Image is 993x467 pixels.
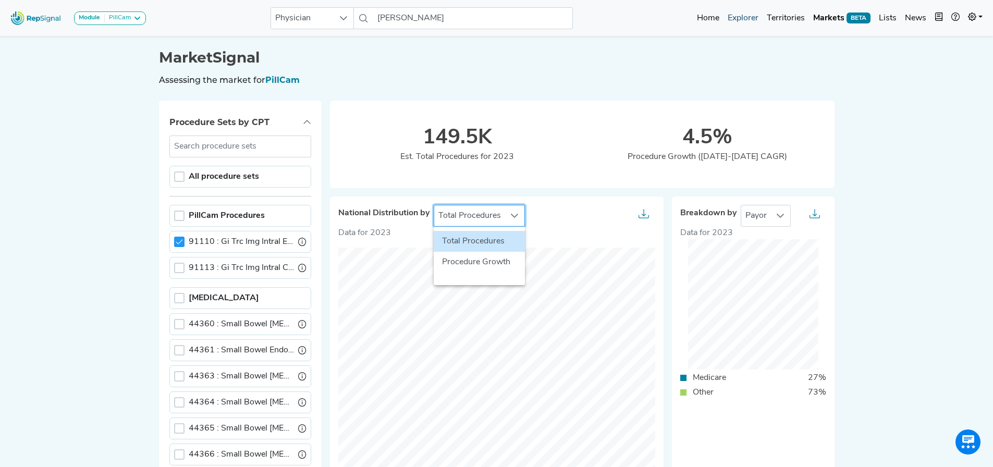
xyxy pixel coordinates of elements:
[105,14,131,22] div: PillCam
[74,11,146,25] button: ModulePillCam
[189,236,294,248] label: Gi Trc Img Intral Esoph-Ile
[680,208,737,218] span: Breakdown by
[189,318,294,330] label: Small Bowel Endoscopy
[159,109,322,136] button: Procedure Sets by CPT
[189,422,294,435] label: Small Bowel Endoscopy
[930,8,947,29] button: Intel Book
[434,205,505,226] span: Total Procedures
[169,136,311,157] input: Search procedure sets
[875,8,901,29] a: Lists
[159,75,835,85] h6: Assessing the market for
[189,210,265,222] label: PillCam Procedures
[632,205,655,226] button: Export as...
[189,396,294,409] label: Small Bowel Endoscopy
[400,153,514,161] span: Est. Total Procedures for 2023
[686,386,720,399] div: Other
[901,8,930,29] a: News
[763,8,809,29] a: Territories
[332,126,582,151] div: 149.5K
[271,8,334,29] span: Physician
[802,372,832,384] div: 27%
[189,262,294,274] label: Gi Trc Img Intral Colon I&R
[338,208,430,218] span: National Distribution by
[686,372,732,384] div: Medicare
[582,126,832,151] div: 4.5%
[741,205,771,226] span: Payor
[159,49,835,67] h1: MarketSignal
[809,8,875,29] a: MarketsBETA
[434,231,525,252] li: Total Procedures
[803,205,826,226] button: Export as...
[802,386,832,399] div: 73%
[338,227,655,239] p: Data for 2023
[628,153,787,161] span: Procedure Growth ([DATE]-[DATE] CAGR)
[373,7,572,29] input: Search a physician
[265,75,300,85] span: PillCam
[79,15,100,21] strong: Module
[189,370,294,383] label: Small Bowel Endoscopy
[189,170,259,183] label: All procedure sets
[189,344,294,357] label: Small Bowel Endoscopy/Biopsy
[724,8,763,29] a: Explorer
[680,227,826,239] div: Data for 2023
[189,448,294,461] label: Small Bowel Endoscopy
[847,13,871,23] span: BETA
[169,117,269,127] span: Procedure Sets by CPT
[693,8,724,29] a: Home
[434,252,525,273] li: Procedure Growth
[189,292,259,304] label: Enteroscopy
